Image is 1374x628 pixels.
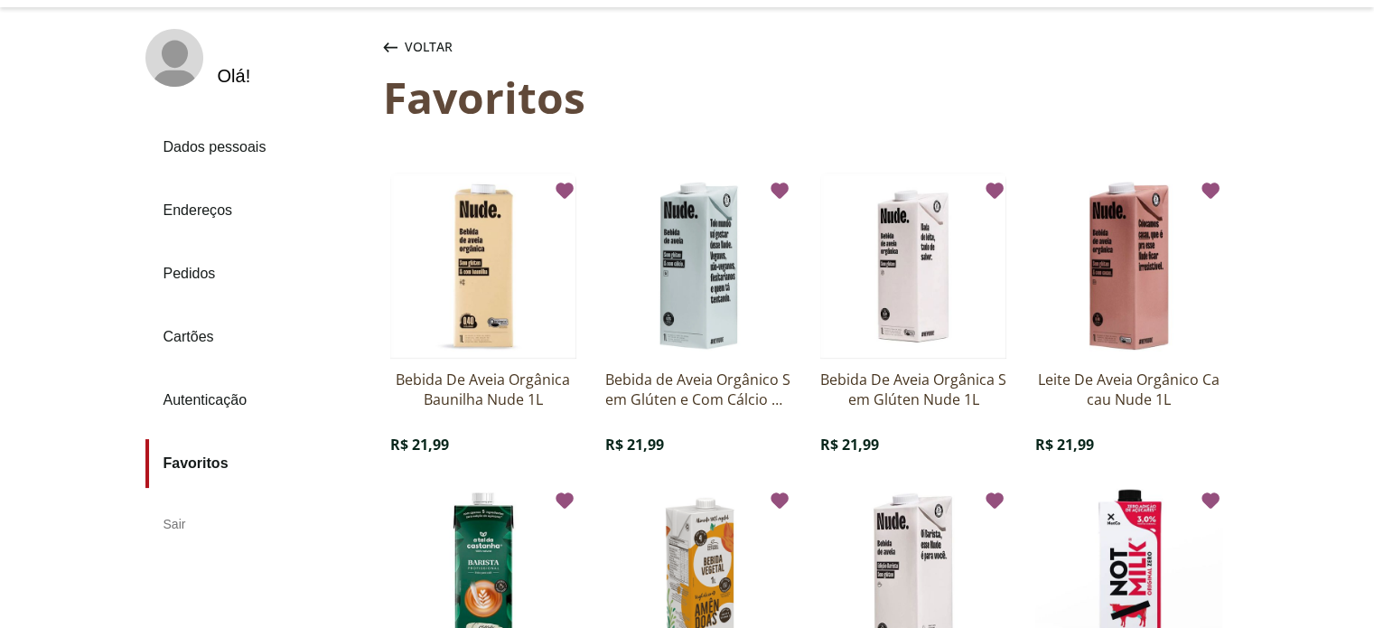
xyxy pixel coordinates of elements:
[643,435,648,455] span: ,
[145,439,369,488] a: Favoritos
[820,173,1006,455] section: Produto Bebida De Aveia Orgânica Sem Glúten Nude 1L
[1035,370,1221,409] span: Leite De Aveia Orgânico Cacau Nude 1L
[1035,417,1221,435] div: Linha de sessão
[390,370,576,409] div: Nome do produto Bebida De Aveia Orgânica Baunilha Nude 1L
[1035,173,1221,359] img: Leite De Aveia Orgânico Cacau Nude 1L
[1078,435,1094,455] span: 99
[820,173,1006,455] a: View product details for Bebida De Aveia Orgânica Sem Glúten Nude 1L
[390,173,576,455] section: Produto Bebida De Aveia Orgânica Baunilha Nude 1L
[390,173,576,362] div: Imagem do produto Bebida De Aveia Orgânica Baunilha Nude 1L
[1035,435,1221,455] div: Linha de sessão
[605,173,791,455] section: Produto Bebida de Aveia Orgânico Sem Glúten e Com Cálcio Nude 1L
[379,29,456,65] button: Voltar
[627,435,643,455] span: 21
[820,435,1006,455] div: Linha de sessão
[428,435,433,455] span: ,
[390,370,576,409] span: Bebida De Aveia Orgânica Baunilha Nude 1L
[218,66,251,87] div: Olá !
[1035,173,1221,455] a: View product details for Leite De Aveia Orgânico Cacau Nude 1L
[820,370,1006,409] span: Bebida De Aveia Orgânica Sem Glúten Nude 1L
[648,435,664,455] span: 99
[605,435,623,455] span: R$
[390,417,576,435] div: Linha de sessão
[842,435,858,455] span: 21
[820,417,1006,435] div: Linha de sessão
[605,173,791,455] a: View product details for Bebida de Aveia Orgânico Sem Glúten e Com Cálcio Nude 1L
[1035,173,1221,362] div: Imagem do produto Leite De Aveia Orgânico Cacau Nude 1L
[145,313,369,361] a: Cartões
[1035,435,1053,455] span: R$
[820,435,838,455] span: R$
[605,370,791,409] span: Bebida de Aveia Orgânico Sem Glúten e Com Cálcio Nude 1L
[1035,370,1221,409] div: Nome do produto Leite De Aveia Orgânico Cacau Nude 1L
[605,173,791,362] div: Imagem do produto Bebida de Aveia Orgânico Sem Glúten e Com Cálcio Nude 1L
[605,173,791,359] img: Bebida de Aveia Orgânico Sem Glúten e Com Cálcio Nude 1L
[1057,435,1073,455] span: 21
[145,249,369,298] a: Pedidos
[858,435,863,455] span: ,
[405,38,453,56] span: Voltar
[145,186,369,235] a: Endereços
[605,370,791,409] div: Nome do produto Bebida de Aveia Orgânico Sem Glúten e Com Cálcio Nude 1L
[390,173,576,359] img: Bebida De Aveia Orgânica Baunilha Nude 1L
[1035,173,1221,455] section: Produto Leite De Aveia Orgânico Cacau Nude 1L
[820,370,1006,409] div: Nome do produto Bebida De Aveia Orgânica Sem Glúten Nude 1L
[390,435,576,455] div: Linha de sessão
[412,435,428,455] span: 21
[605,417,791,435] div: Linha de sessão
[433,435,449,455] span: 99
[383,72,1229,122] div: Favoritos
[145,376,369,425] a: Autenticação
[605,435,791,455] div: Linha de sessão
[145,502,369,546] div: Sair
[820,173,1006,359] img: Bebida De Aveia Orgânica Sem Glúten Nude 1L
[390,435,408,455] span: R$
[145,123,369,172] a: Dados pessoais
[820,173,1006,362] div: Imagem do produto Bebida De Aveia Orgânica Sem Glúten Nude 1L
[1073,435,1078,455] span: ,
[390,173,576,455] a: View product details for Bebida De Aveia Orgânica Baunilha Nude 1L
[863,435,879,455] span: 99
